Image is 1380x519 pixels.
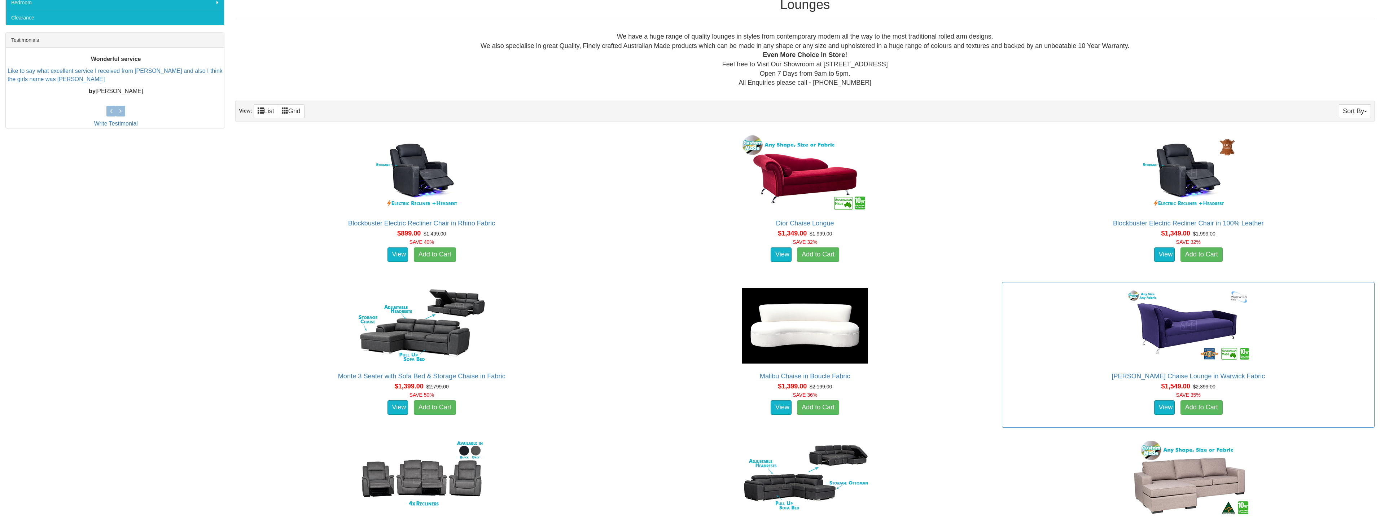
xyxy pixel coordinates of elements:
a: Add to Cart [1180,400,1223,415]
del: $1,999.00 [810,231,832,237]
font: SAVE 40% [409,239,434,245]
a: View [771,247,792,262]
a: View [387,400,408,415]
del: $1,999.00 [1193,231,1215,237]
a: Add to Cart [1180,247,1223,262]
strong: View: [239,108,252,114]
font: SAVE 32% [793,239,817,245]
b: by [89,88,96,94]
a: Monte 3 Seater with Sofa Bed & Storage Chaise in Fabric [338,373,505,380]
img: Richmond Reversible Chaise Lounge [1123,439,1253,518]
a: Like to say what excellent service I received from [PERSON_NAME] and also I think the girls name ... [8,68,223,82]
a: View [1154,247,1175,262]
a: Grid [278,104,305,118]
del: $2,199.00 [810,384,832,390]
img: Blockbuster Electric Recliner Chair in 100% Leather [1123,133,1253,212]
del: $1,499.00 [424,231,446,237]
img: Zurich 2 Seater Suite with 4x Manual Recliners in Rhino Fabric [357,439,487,518]
img: Blockbuster Electric Recliner Chair in Rhino Fabric [357,133,487,212]
img: Romeo Chaise Lounge in Warwick Fabric [1123,286,1253,365]
font: SAVE 35% [1176,392,1201,398]
div: Testimonials [6,33,224,48]
b: Wonderful service [91,56,141,62]
a: Malibu Chaise in Boucle Fabric [760,373,850,380]
img: Monte 3 Seater with Sofa Bed & Storage Chaise in Fabric [357,286,487,365]
span: $1,549.00 [1161,383,1190,390]
a: Dior Chaise Longue [776,220,834,227]
a: Write Testimonial [94,120,138,127]
font: SAVE 36% [793,392,817,398]
font: SAVE 32% [1176,239,1201,245]
span: $1,399.00 [395,383,424,390]
del: $2,799.00 [426,384,449,390]
div: We have a huge range of quality lounges in styles from contemporary modern all the way to the mos... [241,32,1369,88]
span: $1,349.00 [1161,230,1190,237]
del: $2,399.00 [1193,384,1215,390]
img: Malibu Chaise in Boucle Fabric [740,286,870,365]
a: [PERSON_NAME] Chaise Lounge in Warwick Fabric [1112,373,1265,380]
a: Add to Cart [797,400,839,415]
p: [PERSON_NAME] [8,87,224,96]
span: $1,399.00 [778,383,807,390]
a: Blockbuster Electric Recliner Chair in 100% Leather [1113,220,1264,227]
a: List [254,104,278,118]
a: Add to Cart [414,247,456,262]
span: $899.00 [397,230,421,237]
font: SAVE 50% [409,392,434,398]
b: Even More Choice In Store! [763,51,847,58]
a: View [387,247,408,262]
a: Add to Cart [797,247,839,262]
a: Blockbuster Electric Recliner Chair in Rhino Fabric [348,220,495,227]
img: Monte 4 Seater Corner with Sofa Bed & Storage Ottoman [740,439,870,518]
a: Clearance [6,10,224,25]
a: Add to Cart [414,400,456,415]
button: Sort By [1339,104,1371,118]
a: View [1154,400,1175,415]
span: $1,349.00 [778,230,807,237]
img: Dior Chaise Longue [740,133,870,212]
a: View [771,400,792,415]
